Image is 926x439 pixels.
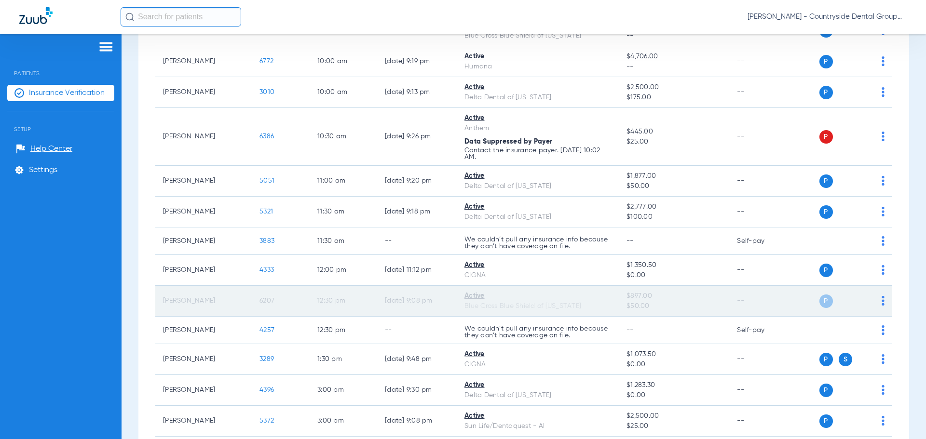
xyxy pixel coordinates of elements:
span: 6772 [259,58,273,65]
span: 5321 [259,208,273,215]
td: [PERSON_NAME] [155,344,252,375]
td: [PERSON_NAME] [155,406,252,437]
td: [PERSON_NAME] [155,46,252,77]
td: [DATE] 9:08 PM [377,406,457,437]
span: $50.00 [626,301,722,311]
td: [DATE] 11:12 PM [377,255,457,286]
div: Blue Cross Blue Shield of [US_STATE] [464,301,611,311]
span: P [819,414,833,428]
span: 4333 [259,266,274,273]
td: -- [377,227,457,255]
span: [PERSON_NAME] - Countryside Dental Group [748,12,907,22]
td: 11:30 AM [310,227,377,255]
p: Contact the insurance payer. [DATE] 10:02 AM. [464,147,611,160]
img: group-dot-blue.svg [882,87,885,97]
span: P [819,86,833,99]
div: Humana [464,62,611,72]
img: group-dot-blue.svg [882,207,885,216]
div: Active [464,291,611,301]
span: $1,073.50 [626,349,722,359]
span: $100.00 [626,212,722,222]
div: CIGNA [464,270,611,280]
span: Settings [29,165,57,175]
span: $25.00 [626,421,722,431]
span: P [819,130,833,144]
span: $50.00 [626,181,722,191]
td: [DATE] 9:19 PM [377,46,457,77]
span: $0.00 [626,270,722,280]
td: [PERSON_NAME] [155,317,252,344]
span: 6386 [259,133,274,140]
td: [PERSON_NAME] [155,286,252,317]
td: 10:00 AM [310,46,377,77]
span: $0.00 [626,390,722,400]
td: -- [729,375,794,406]
td: [PERSON_NAME] [155,166,252,197]
td: [DATE] 9:26 PM [377,108,457,166]
div: Active [464,113,611,123]
p: We couldn’t pull any insurance info because they don’t have coverage on file. [464,325,611,339]
span: 4257 [259,327,274,333]
div: Anthem [464,123,611,133]
div: CIGNA [464,359,611,370]
span: P [819,384,833,397]
span: $175.00 [626,93,722,103]
div: Sun Life/Dentaquest - AI [464,421,611,431]
span: P [819,174,833,188]
td: [PERSON_NAME] [155,197,252,227]
img: group-dot-blue.svg [882,385,885,395]
td: -- [729,166,794,197]
span: S [839,353,852,366]
td: -- [729,406,794,437]
td: [PERSON_NAME] [155,255,252,286]
img: group-dot-blue.svg [882,354,885,364]
span: P [819,353,833,366]
td: [DATE] 9:13 PM [377,77,457,108]
div: Active [464,411,611,421]
td: [PERSON_NAME] [155,108,252,166]
img: group-dot-blue.svg [882,265,885,275]
span: $1,877.00 [626,171,722,181]
div: Active [464,202,611,212]
div: Active [464,260,611,270]
td: [PERSON_NAME] [155,375,252,406]
td: 3:00 PM [310,406,377,437]
td: Self-pay [729,317,794,344]
td: [PERSON_NAME] [155,227,252,255]
td: -- [729,77,794,108]
td: 10:00 AM [310,77,377,108]
img: Zuub Logo [19,7,53,24]
div: Delta Dental of [US_STATE] [464,93,611,103]
span: P [819,294,833,308]
span: $2,500.00 [626,411,722,421]
td: -- [729,108,794,166]
img: group-dot-blue.svg [882,132,885,141]
td: -- [729,46,794,77]
div: Active [464,52,611,62]
td: -- [729,286,794,317]
td: [DATE] 9:08 PM [377,286,457,317]
span: P [819,55,833,68]
span: Patients [7,55,114,77]
span: -- [626,62,722,72]
span: $1,350.50 [626,260,722,270]
span: 6207 [259,297,274,304]
a: Help Center [16,144,72,154]
span: 3010 [259,89,274,95]
img: group-dot-blue.svg [882,325,885,335]
td: [DATE] 9:30 PM [377,375,457,406]
td: -- [729,344,794,375]
span: $2,500.00 [626,82,722,93]
span: $25.00 [626,137,722,147]
p: We couldn’t pull any insurance info because they don’t have coverage on file. [464,236,611,250]
td: -- [729,197,794,227]
span: 5372 [259,417,274,424]
span: Help Center [30,144,72,154]
img: group-dot-blue.svg [882,56,885,66]
div: Delta Dental of [US_STATE] [464,181,611,191]
div: Delta Dental of [US_STATE] [464,390,611,400]
span: -- [626,238,634,244]
div: Active [464,171,611,181]
span: $4,706.00 [626,52,722,62]
span: -- [626,31,722,41]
